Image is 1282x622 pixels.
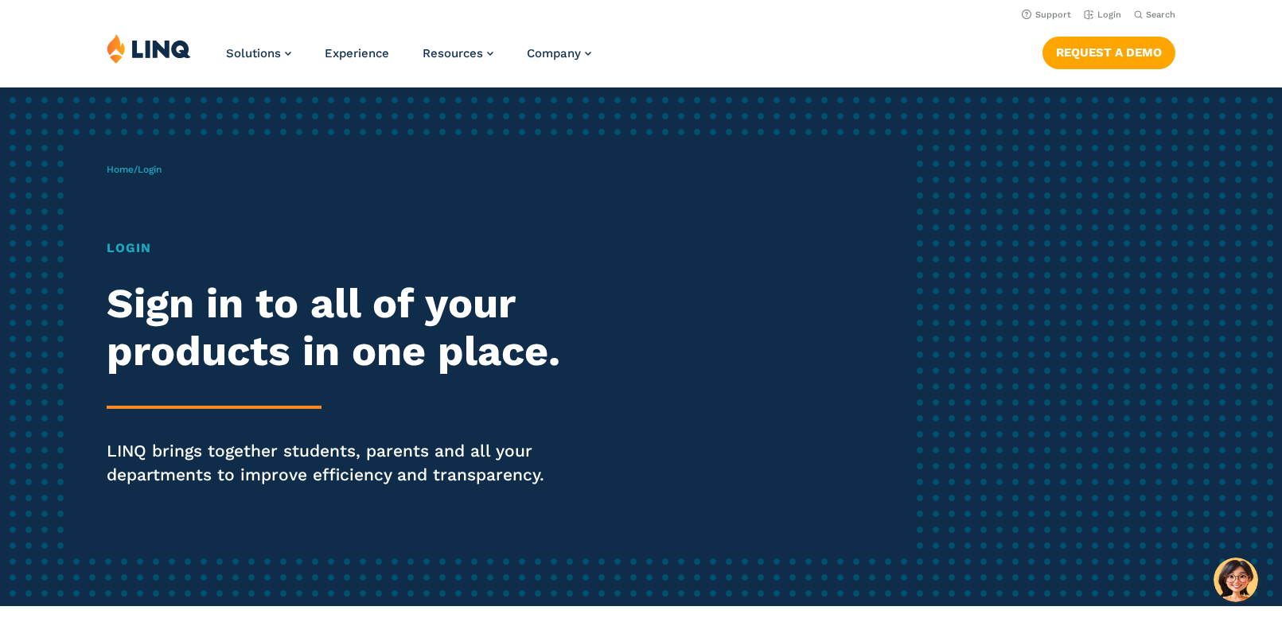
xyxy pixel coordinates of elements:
[1042,33,1175,68] nav: Button Navigation
[107,33,191,64] img: LINQ | K‑12 Software
[107,164,134,175] a: Home
[107,239,601,258] h1: Login
[423,46,493,60] a: Resources
[226,46,281,60] span: Solutions
[138,164,162,175] span: Login
[226,46,291,60] a: Solutions
[1146,10,1175,20] span: Search
[1134,9,1175,21] button: Open Search Bar
[1042,37,1175,68] a: Request a Demo
[1214,558,1258,602] button: Hello, have a question? Let’s chat.
[107,280,601,375] h2: Sign in to all of your products in one place.
[1022,10,1071,20] a: Support
[527,46,591,60] a: Company
[325,46,389,60] a: Experience
[423,46,483,60] span: Resources
[527,46,581,60] span: Company
[1084,10,1121,20] a: Login
[107,164,162,175] span: /
[226,33,591,86] nav: Primary Navigation
[107,439,601,487] p: LINQ brings together students, parents and all your departments to improve efficiency and transpa...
